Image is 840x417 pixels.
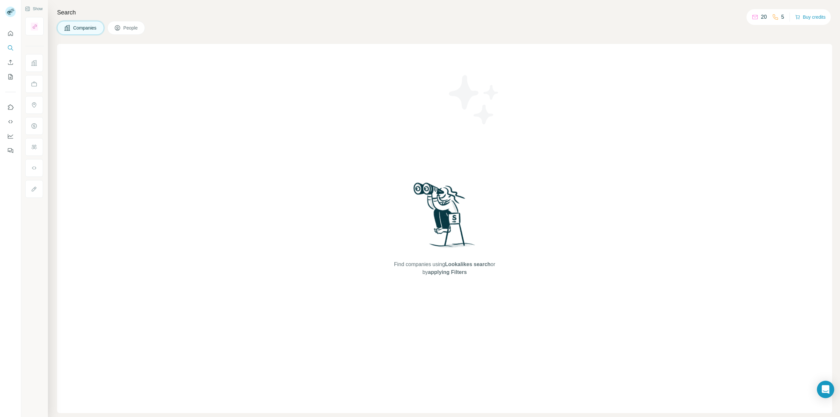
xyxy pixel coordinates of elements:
[817,381,834,398] div: Open Intercom Messenger
[5,116,16,128] button: Use Surfe API
[5,28,16,39] button: Quick start
[410,181,479,254] img: Surfe Illustration - Woman searching with binoculars
[57,8,832,17] h4: Search
[5,145,16,156] button: Feedback
[123,25,138,31] span: People
[5,42,16,54] button: Search
[5,130,16,142] button: Dashboard
[795,12,826,22] button: Buy credits
[5,71,16,83] button: My lists
[781,13,784,21] p: 5
[761,13,767,21] p: 20
[445,70,504,129] img: Surfe Illustration - Stars
[20,4,47,14] button: Show
[445,261,491,267] span: Lookalikes search
[392,261,497,276] span: Find companies using or by
[5,56,16,68] button: Enrich CSV
[5,101,16,113] button: Use Surfe on LinkedIn
[73,25,97,31] span: Companies
[428,269,467,275] span: applying Filters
